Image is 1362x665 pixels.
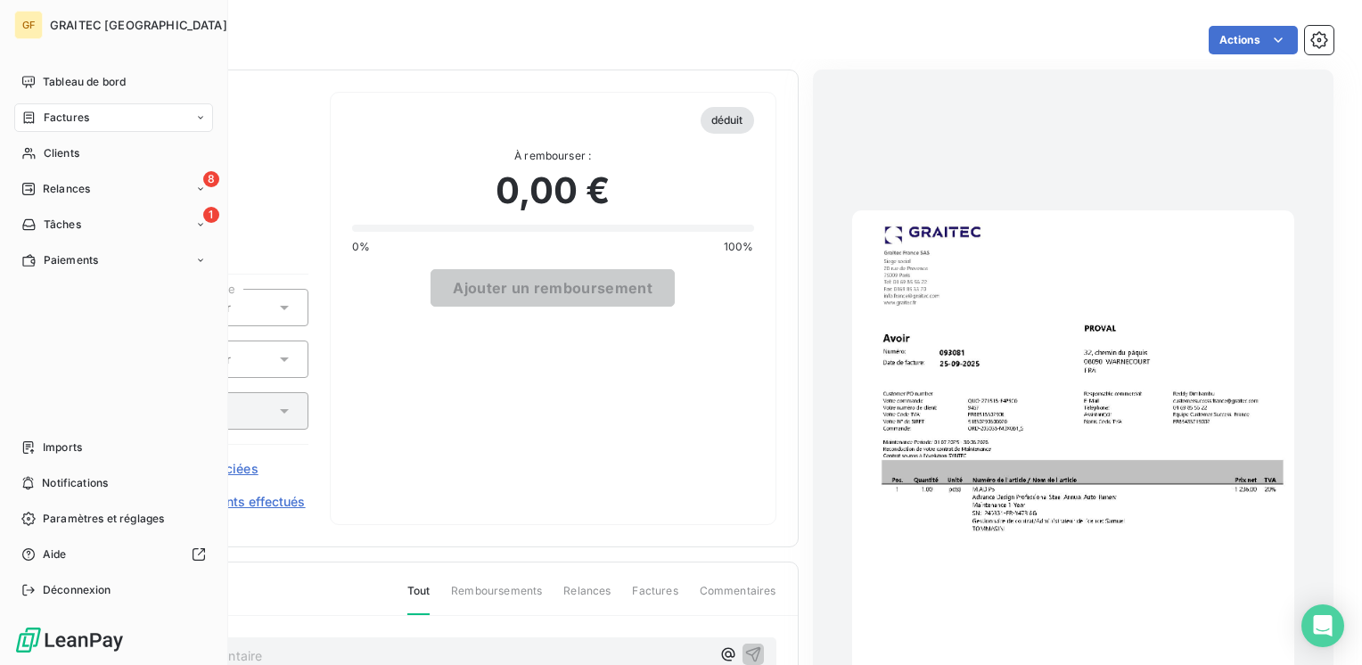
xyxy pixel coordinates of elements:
[1301,604,1344,647] div: Open Intercom Messenger
[44,217,81,233] span: Tâches
[632,583,677,613] span: Factures
[496,164,611,218] span: 0,00 €
[407,583,431,615] span: Tout
[431,269,675,307] button: Ajouter un remboursement
[700,583,776,613] span: Commentaires
[701,107,754,134] span: déduit
[14,540,213,569] a: Aide
[43,181,90,197] span: Relances
[14,626,125,654] img: Logo LeanPay
[203,207,219,223] span: 1
[724,239,754,255] span: 100%
[50,18,227,32] span: GRAITEC [GEOGRAPHIC_DATA]
[44,145,79,161] span: Clients
[563,583,611,613] span: Relances
[14,11,43,39] div: GF
[43,439,82,456] span: Imports
[352,239,370,255] span: 0%
[44,110,89,126] span: Factures
[43,511,164,527] span: Paramètres et réglages
[203,171,219,187] span: 8
[352,148,754,164] span: À rembourser :
[42,475,108,491] span: Notifications
[43,582,111,598] span: Déconnexion
[44,252,98,268] span: Paiements
[451,583,542,613] span: Remboursements
[43,74,126,90] span: Tableau de bord
[1209,26,1298,54] button: Actions
[43,546,67,562] span: Aide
